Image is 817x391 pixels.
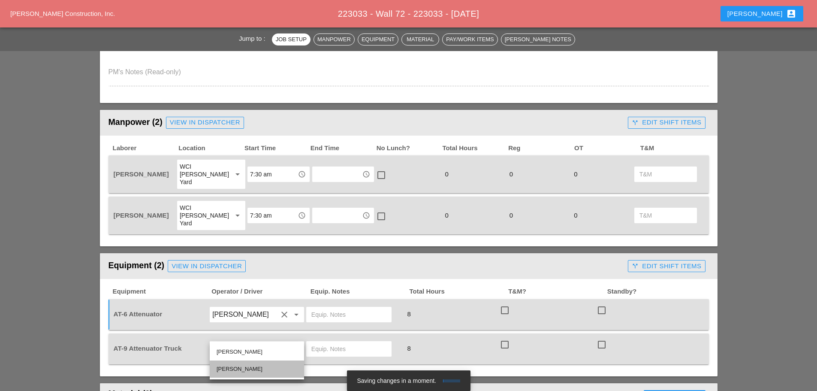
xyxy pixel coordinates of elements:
[217,364,297,374] div: [PERSON_NAME]
[362,170,370,178] i: access_time
[505,35,571,44] div: [PERSON_NAME] Notes
[721,6,803,21] button: [PERSON_NAME]
[506,212,516,219] span: 0
[401,33,439,45] button: Material
[338,9,479,18] span: 223033 - Wall 72 - 223033 - [DATE]
[180,204,226,227] div: WCI [PERSON_NAME] Yard
[232,169,243,179] i: arrow_drop_down
[570,212,581,219] span: 0
[232,210,243,221] i: arrow_drop_down
[632,118,701,127] div: Edit Shift Items
[639,209,692,222] input: T&M
[178,143,244,153] span: Location
[507,143,573,153] span: Reg
[112,287,211,297] span: Equipment
[291,309,301,320] i: arrow_drop_down
[441,143,507,153] span: Total Hours
[114,212,169,219] span: [PERSON_NAME]
[357,377,436,384] span: Saving changes in a moment.
[311,342,386,356] input: Equip. Notes
[168,260,246,272] a: View in Dispatcher
[170,118,240,127] div: View in Dispatcher
[114,310,163,318] span: AT-6 Attenuator
[404,310,414,318] span: 8
[276,35,307,44] div: Job Setup
[639,143,705,153] span: T&M
[786,9,796,19] i: account_box
[172,261,242,271] div: View in Dispatcher
[272,33,311,45] button: Job Setup
[109,114,625,131] div: Manpower (2)
[628,117,705,129] button: Edit Shift Items
[441,170,452,178] span: 0
[404,345,414,352] span: 8
[310,287,409,297] span: Equip. Notes
[441,212,452,219] span: 0
[298,212,306,219] i: access_time
[112,143,178,153] span: Laborer
[298,170,306,178] i: access_time
[211,287,310,297] span: Operator / Driver
[376,143,442,153] span: No Lunch?
[109,65,709,86] textarea: PM's Notes (Read-only)
[180,163,226,186] div: WCI [PERSON_NAME] Yard
[358,33,398,45] button: Equipment
[109,258,625,275] div: Equipment (2)
[446,35,494,44] div: Pay/Work Items
[632,263,639,270] i: call_split
[632,261,701,271] div: Edit Shift Items
[317,35,351,44] div: Manpower
[114,170,169,178] span: [PERSON_NAME]
[217,347,297,357] div: [PERSON_NAME]
[628,260,705,272] button: Edit Shift Items
[279,309,289,320] i: clear
[244,143,310,153] span: Start Time
[606,287,705,297] span: Standby?
[114,345,182,352] span: AT-9 Attenuator Truck
[507,287,606,297] span: T&M?
[362,35,395,44] div: Equipment
[506,170,516,178] span: 0
[405,35,435,44] div: Material
[166,117,244,129] a: View in Dispatcher
[632,119,639,126] i: call_split
[311,308,386,321] input: Equip. Notes
[727,9,796,19] div: [PERSON_NAME]
[10,10,115,17] a: [PERSON_NAME] Construction, Inc.
[639,167,692,181] input: T&M
[570,170,581,178] span: 0
[362,212,370,219] i: access_time
[501,33,575,45] button: [PERSON_NAME] Notes
[239,35,269,42] span: Jump to :
[314,33,355,45] button: Manpower
[442,33,497,45] button: Pay/Work Items
[409,287,508,297] span: Total Hours
[573,143,639,153] span: OT
[310,143,376,153] span: End Time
